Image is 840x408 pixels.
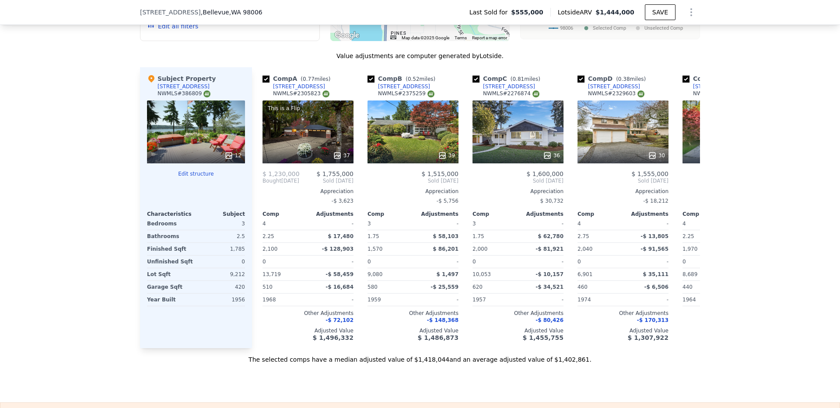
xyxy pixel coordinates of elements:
[322,90,329,97] img: NWMLS Logo
[367,74,439,83] div: Comp B
[147,74,216,83] div: Subject Property
[682,221,686,227] span: 4
[472,83,535,90] a: [STREET_ADDRESS]
[472,35,507,40] a: Report a map error
[328,233,353,239] span: $ 17,480
[262,246,277,252] span: 2,100
[229,9,262,16] span: , WA 98006
[140,8,201,17] span: [STREET_ADDRESS]
[540,198,563,204] span: $ 30,732
[316,170,353,177] span: $ 1,755,000
[577,271,592,277] span: 6,901
[631,170,668,177] span: $ 1,555,000
[198,294,245,306] div: 1956
[577,177,668,184] span: Sold [DATE]
[535,284,563,290] span: -$ 34,521
[560,25,573,31] text: 98006
[147,281,194,293] div: Garage Sqft
[612,76,649,82] span: ( miles)
[262,170,300,177] span: $ 1,230,000
[273,83,325,90] div: [STREET_ADDRESS]
[367,83,430,90] a: [STREET_ADDRESS]
[682,327,773,334] div: Adjusted Value
[262,294,306,306] div: 1968
[682,294,726,306] div: 1964
[518,211,563,218] div: Adjustments
[577,327,668,334] div: Adjusted Value
[577,83,640,90] a: [STREET_ADDRESS]
[262,327,353,334] div: Adjusted Value
[308,211,353,218] div: Adjustments
[332,30,361,41] img: Google
[198,256,245,268] div: 0
[378,83,430,90] div: [STREET_ADDRESS]
[378,90,434,97] div: NWMLS # 2375259
[310,218,353,230] div: -
[640,233,668,239] span: -$ 13,805
[418,334,458,341] span: $ 1,486,873
[262,211,308,218] div: Comp
[402,76,439,82] span: ( miles)
[577,230,621,242] div: 2.75
[140,52,700,60] div: Value adjustments are computer generated by Lotside .
[637,90,644,97] img: NWMLS Logo
[455,35,467,40] a: Terms (opens in new tab)
[472,271,491,277] span: 10,053
[483,83,535,90] div: [STREET_ADDRESS]
[427,317,458,323] span: -$ 148,368
[577,188,668,195] div: Appreciation
[520,256,563,268] div: -
[682,271,697,277] span: 8,689
[472,211,518,218] div: Comp
[147,218,194,230] div: Bedrooms
[512,76,524,82] span: 0.81
[262,271,281,277] span: 13,719
[682,83,745,90] a: [STREET_ADDRESS]
[415,218,458,230] div: -
[648,151,665,160] div: 30
[333,151,350,160] div: 37
[535,271,563,277] span: -$ 10,157
[433,233,458,239] span: $ 58,103
[595,9,634,16] span: $1,444,000
[693,90,749,97] div: NWMLS # 2363769
[543,151,560,160] div: 36
[198,230,245,242] div: 2.5
[577,294,621,306] div: 1974
[262,188,353,195] div: Appreciation
[147,268,194,280] div: Lot Sqft
[196,211,245,218] div: Subject
[637,317,668,323] span: -$ 170,313
[266,104,302,113] div: This is a Flip
[262,310,353,317] div: Other Adjustments
[643,271,668,277] span: $ 35,111
[483,90,539,97] div: NWMLS # 2276874
[427,90,434,97] img: NWMLS Logo
[147,230,194,242] div: Bathrooms
[520,294,563,306] div: -
[644,284,668,290] span: -$ 6,506
[577,246,592,252] span: 2,040
[644,25,683,31] text: Unselected Comp
[511,8,543,17] span: $555,000
[390,35,396,39] button: Keyboard shortcuts
[645,4,675,20] button: SAVE
[682,259,686,265] span: 0
[262,284,273,290] span: 510
[402,35,449,40] span: Map data ©2025 Google
[472,284,483,290] span: 620
[437,271,458,277] span: $ 1,497
[588,83,640,90] div: [STREET_ADDRESS]
[367,230,411,242] div: 1.75
[332,198,353,204] span: -$ 3,623
[577,74,649,83] div: Comp D
[472,246,487,252] span: 2,000
[367,259,371,265] span: 0
[147,256,194,268] div: Unfinished Sqft
[367,246,382,252] span: 1,570
[198,243,245,255] div: 1,785
[535,317,563,323] span: -$ 80,426
[472,177,563,184] span: Sold [DATE]
[140,348,700,364] div: The selected comps have a median adjusted value of $1,418,044 and an average adjusted value of $1...
[625,256,668,268] div: -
